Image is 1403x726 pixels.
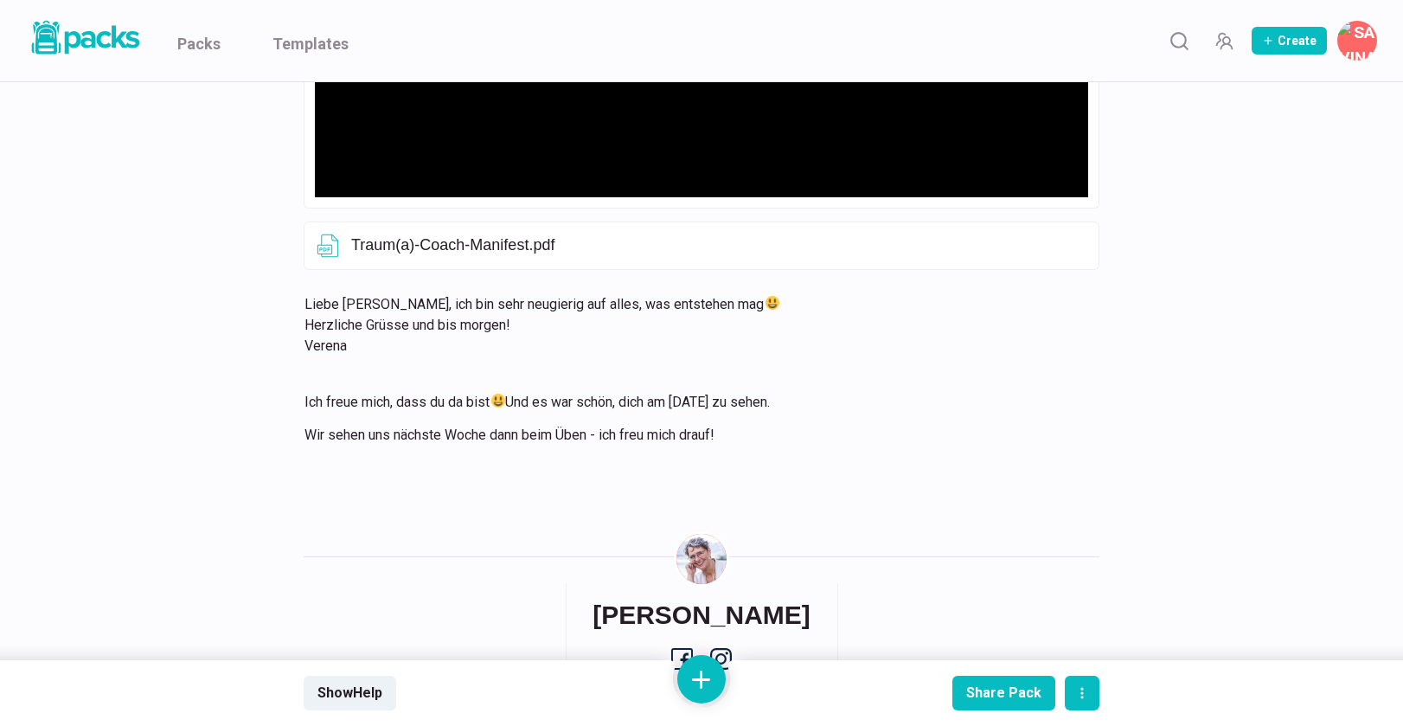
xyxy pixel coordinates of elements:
[966,684,1041,701] div: Share Pack
[1252,27,1327,55] button: Create Pack
[304,425,1078,446] p: Wir sehen uns nächste Woche dann beim Üben - ich freu mich drauf!
[304,676,396,710] button: ShowHelp
[26,17,143,58] img: Packs logo
[351,236,1088,255] p: Traum(a)-Coach-Manifest.pdf
[1065,676,1099,710] button: actions
[26,17,143,64] a: Packs logo
[676,534,727,584] img: Savina Tilmann
[1337,21,1377,61] button: Savina Tilmann
[593,600,810,631] h6: [PERSON_NAME]
[304,392,1078,413] p: Ich freue mich, dass du da bist Und es war schön, dich am [DATE] zu sehen.
[671,648,693,670] a: facebook
[491,394,505,408] img: 😃
[304,294,1078,357] p: Liebe [PERSON_NAME], ich bin sehr neugierig auf alles, was entstehen mag Herzliche Grüsse und bis...
[1207,23,1241,58] button: Manage Team Invites
[1162,23,1196,58] button: Search
[952,676,1055,710] button: Share Pack
[766,296,779,310] img: 😃
[710,648,732,670] a: instagram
